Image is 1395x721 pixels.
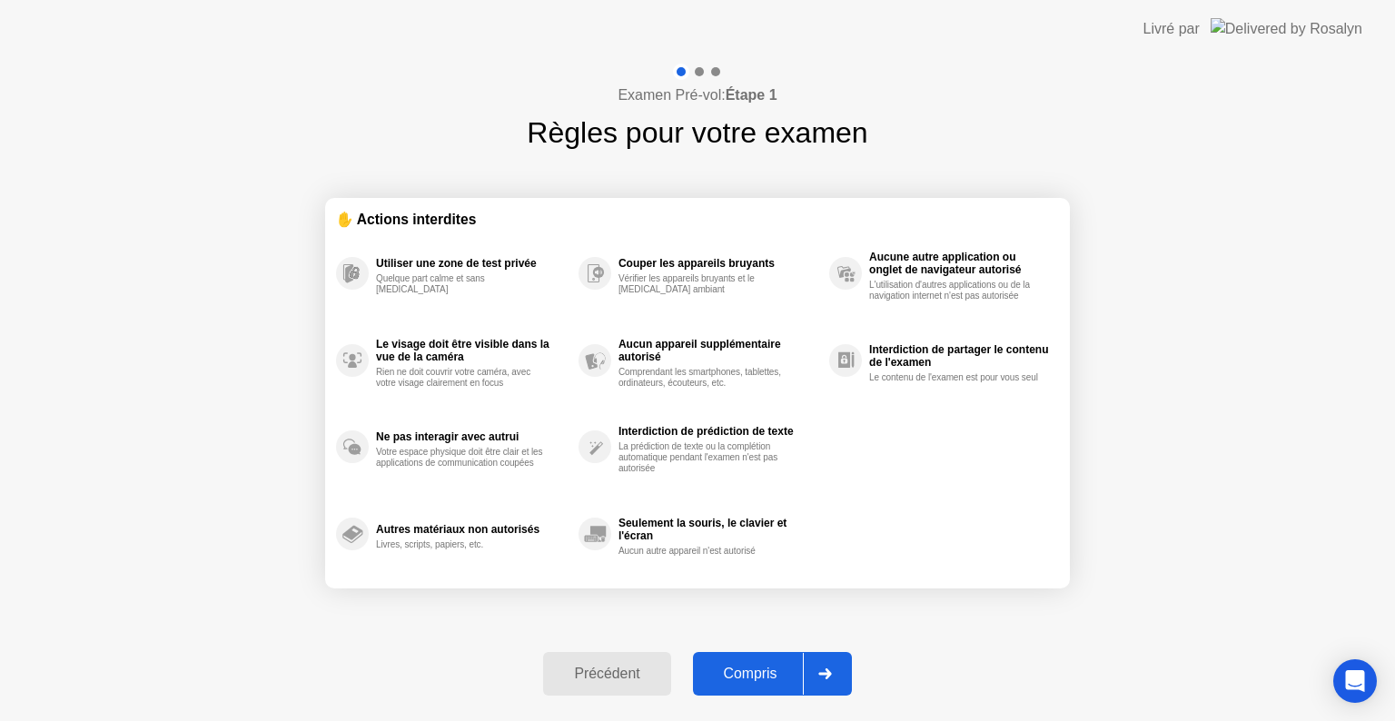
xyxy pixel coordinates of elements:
div: Comprendant les smartphones, tablettes, ordinateurs, écouteurs, etc. [618,367,790,389]
div: ✋ Actions interdites [336,209,1059,230]
h1: Règles pour votre examen [527,111,867,154]
div: Interdiction de prédiction de texte [618,425,820,438]
div: Précédent [549,666,665,682]
div: Compris [698,666,803,682]
button: Précédent [543,652,670,696]
div: Livres, scripts, papiers, etc. [376,539,548,550]
div: Aucun autre appareil n'est autorisé [618,546,790,557]
h4: Examen Pré-vol: [618,84,777,106]
div: L'utilisation d'autres applications ou de la navigation internet n'est pas autorisée [869,280,1041,301]
div: Seulement la souris, le clavier et l'écran [618,517,820,542]
div: La prédiction de texte ou la complétion automatique pendant l'examen n'est pas autorisée [618,441,790,474]
div: Ne pas interagir avec autrui [376,430,569,443]
div: Autres matériaux non autorisés [376,523,569,536]
div: Couper les appareils bruyants [618,257,820,270]
img: Delivered by Rosalyn [1211,18,1362,39]
div: Livré par [1143,18,1200,40]
div: Utiliser une zone de test privée [376,257,569,270]
div: Aucun appareil supplémentaire autorisé [618,338,820,363]
div: Open Intercom Messenger [1333,659,1377,703]
b: Étape 1 [726,87,777,103]
div: Vérifier les appareils bruyants et le [MEDICAL_DATA] ambiant [618,273,790,295]
div: Rien ne doit couvrir votre caméra, avec votre visage clairement en focus [376,367,548,389]
div: Aucune autre application ou onglet de navigateur autorisé [869,251,1050,276]
div: Quelque part calme et sans [MEDICAL_DATA] [376,273,548,295]
div: Le contenu de l'examen est pour vous seul [869,372,1041,383]
div: Le visage doit être visible dans la vue de la caméra [376,338,569,363]
div: Interdiction de partager le contenu de l'examen [869,343,1050,369]
div: Votre espace physique doit être clair et les applications de communication coupées [376,447,548,469]
button: Compris [693,652,852,696]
